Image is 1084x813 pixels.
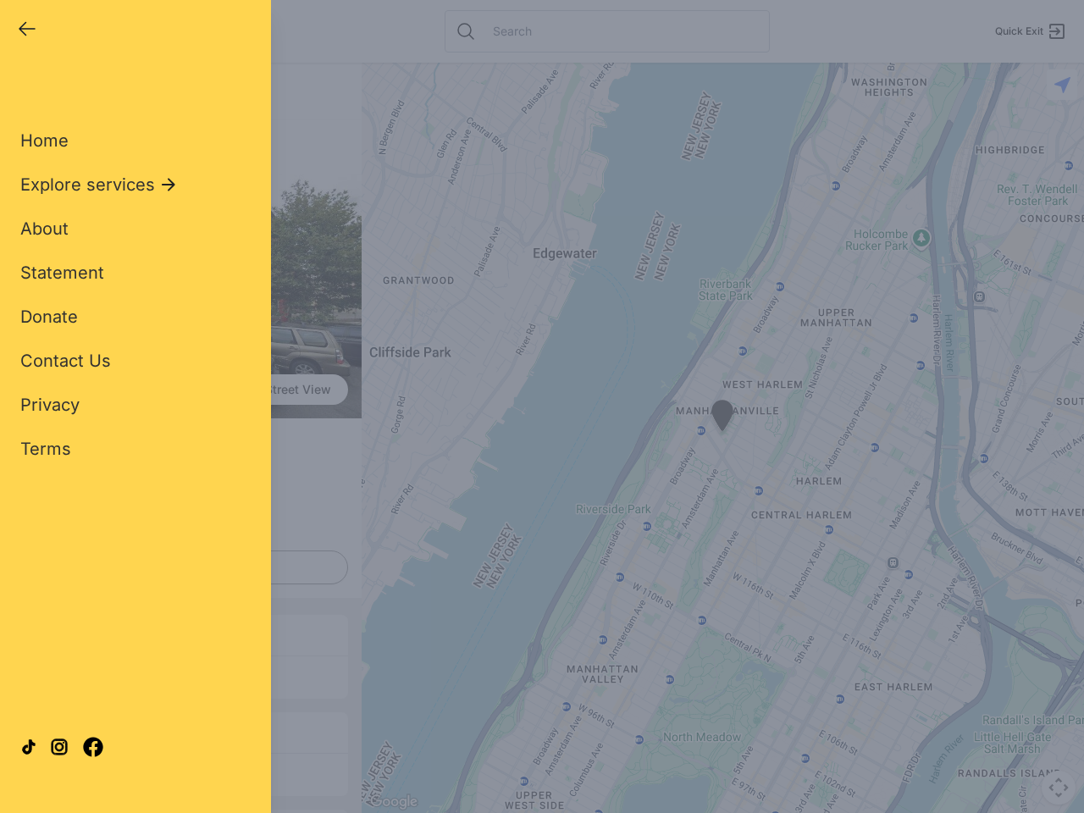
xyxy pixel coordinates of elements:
span: Explore services [20,173,155,196]
a: Donate [20,305,78,329]
a: About [20,217,69,241]
a: Statement [20,261,104,285]
span: Terms [20,439,71,459]
span: Home [20,130,69,151]
a: Home [20,129,69,152]
button: Explore services [20,173,179,196]
span: Contact Us [20,351,111,371]
span: About [20,218,69,239]
a: Contact Us [20,349,111,373]
span: Donate [20,307,78,327]
span: Statement [20,263,104,283]
span: Privacy [20,395,80,415]
a: Privacy [20,393,80,417]
a: Terms [20,437,71,461]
